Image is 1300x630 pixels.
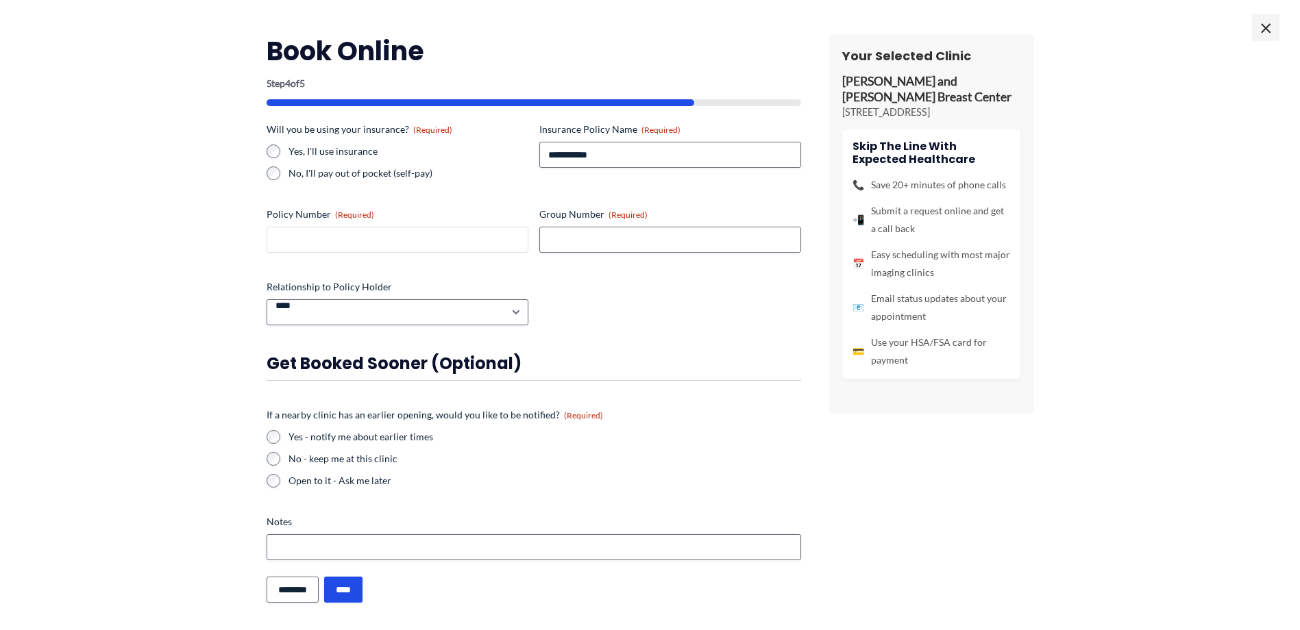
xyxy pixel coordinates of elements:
[289,430,801,444] label: Yes - notify me about earlier times
[853,299,864,316] span: 📧
[609,210,648,220] span: (Required)
[413,125,452,135] span: (Required)
[853,333,1010,369] li: Use your HSA/FSA card for payment
[1252,14,1279,41] span: ×
[853,176,1010,194] li: Save 20+ minutes of phone calls
[267,207,528,221] label: Policy Number
[853,211,864,229] span: 📲
[289,144,528,158] label: Yes, I'll use insurance
[285,77,291,89] span: 4
[853,202,1010,238] li: Submit a request online and get a call back
[842,74,1020,105] p: [PERSON_NAME] and [PERSON_NAME] Breast Center
[267,353,801,374] h3: Get booked sooner (optional)
[267,123,452,136] legend: Will you be using your insurance?
[539,123,801,136] label: Insurance Policy Name
[267,79,801,88] p: Step of
[853,140,1010,166] h4: Skip the line with Expected Healthcare
[289,474,801,488] label: Open to it - Ask me later
[267,515,801,529] label: Notes
[299,77,305,89] span: 5
[842,105,1020,119] p: [STREET_ADDRESS]
[853,255,864,273] span: 📅
[842,48,1020,64] h3: Your Selected Clinic
[564,410,603,420] span: (Required)
[267,34,801,68] h2: Book Online
[641,125,680,135] span: (Required)
[853,342,864,360] span: 💳
[853,246,1010,281] li: Easy scheduling with most major imaging clinics
[289,452,801,466] label: No - keep me at this clinic
[267,408,603,422] legend: If a nearby clinic has an earlier opening, would you like to be notified?
[289,166,528,180] label: No, I'll pay out of pocket (self-pay)
[539,207,801,221] label: Group Number
[853,176,864,194] span: 📞
[335,210,374,220] span: (Required)
[853,290,1010,325] li: Email status updates about your appointment
[267,280,528,294] label: Relationship to Policy Holder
